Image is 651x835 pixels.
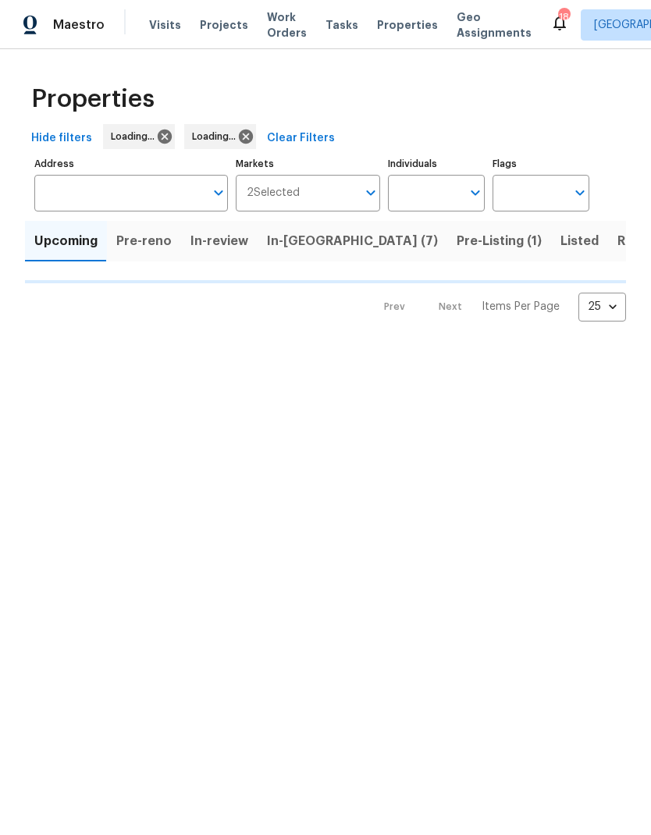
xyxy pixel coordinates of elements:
[482,299,560,314] p: Items Per Page
[25,124,98,153] button: Hide filters
[464,182,486,204] button: Open
[261,124,341,153] button: Clear Filters
[560,230,599,252] span: Listed
[377,17,438,33] span: Properties
[111,129,161,144] span: Loading...
[457,230,542,252] span: Pre-Listing (1)
[34,230,98,252] span: Upcoming
[325,20,358,30] span: Tasks
[149,17,181,33] span: Visits
[184,124,256,149] div: Loading...
[116,230,172,252] span: Pre-reno
[236,159,381,169] label: Markets
[34,159,228,169] label: Address
[31,91,155,107] span: Properties
[192,129,242,144] span: Loading...
[457,9,532,41] span: Geo Assignments
[190,230,248,252] span: In-review
[558,9,569,25] div: 18
[493,159,589,169] label: Flags
[369,293,626,322] nav: Pagination Navigation
[569,182,591,204] button: Open
[247,187,300,200] span: 2 Selected
[360,182,382,204] button: Open
[53,17,105,33] span: Maestro
[267,230,438,252] span: In-[GEOGRAPHIC_DATA] (7)
[267,129,335,148] span: Clear Filters
[267,9,307,41] span: Work Orders
[200,17,248,33] span: Projects
[208,182,229,204] button: Open
[31,129,92,148] span: Hide filters
[578,286,626,327] div: 25
[103,124,175,149] div: Loading...
[388,159,485,169] label: Individuals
